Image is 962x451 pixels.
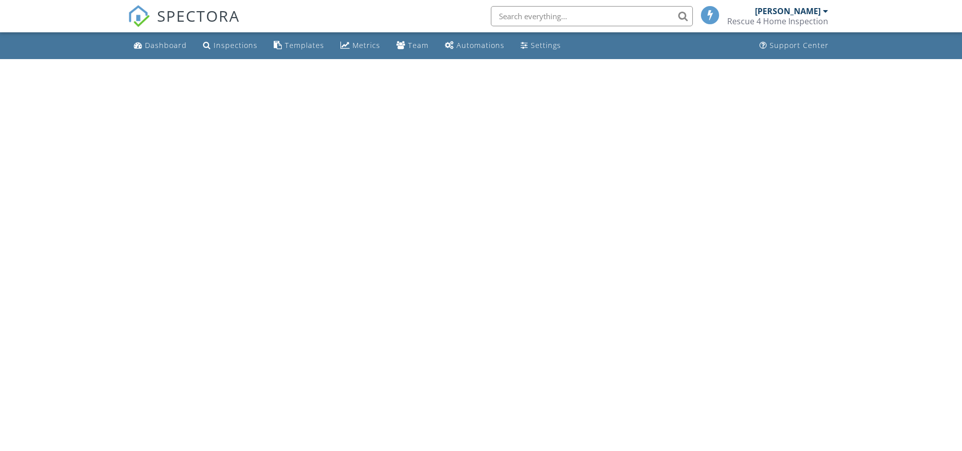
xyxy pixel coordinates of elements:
[727,16,828,26] div: Rescue 4 Home Inspection
[336,36,384,55] a: Metrics
[130,36,191,55] a: Dashboard
[128,5,150,27] img: The Best Home Inspection Software - Spectora
[441,36,509,55] a: Automations (Basic)
[770,40,829,50] div: Support Center
[408,40,429,50] div: Team
[214,40,258,50] div: Inspections
[352,40,380,50] div: Metrics
[755,6,821,16] div: [PERSON_NAME]
[517,36,565,55] a: Settings
[491,6,693,26] input: Search everything...
[531,40,561,50] div: Settings
[145,40,187,50] div: Dashboard
[392,36,433,55] a: Team
[128,14,240,35] a: SPECTORA
[755,36,833,55] a: Support Center
[285,40,324,50] div: Templates
[199,36,262,55] a: Inspections
[457,40,504,50] div: Automations
[270,36,328,55] a: Templates
[157,5,240,26] span: SPECTORA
